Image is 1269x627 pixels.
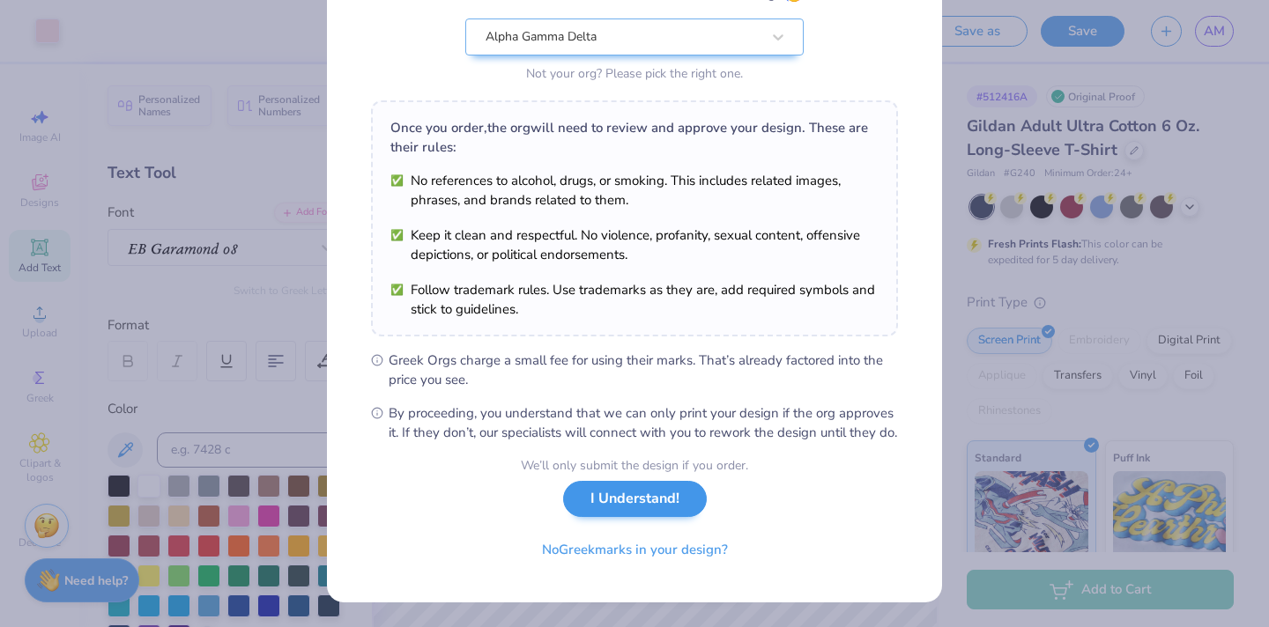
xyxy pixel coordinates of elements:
[465,64,804,83] div: Not your org? Please pick the right one.
[521,456,748,475] div: We’ll only submit the design if you order.
[390,225,879,264] li: Keep it clean and respectful. No violence, profanity, sexual content, offensive depictions, or po...
[390,118,879,157] div: Once you order, the org will need to review and approve your design. These are their rules:
[527,532,743,568] button: NoGreekmarks in your design?
[563,481,707,517] button: I Understand!
[390,171,879,210] li: No references to alcohol, drugs, or smoking. This includes related images, phrases, and brands re...
[389,350,898,389] span: Greek Orgs charge a small fee for using their marks. That’s already factored into the price you see.
[390,280,879,319] li: Follow trademark rules. Use trademarks as they are, add required symbols and stick to guidelines.
[389,403,898,442] span: By proceeding, you understand that we can only print your design if the org approves it. If they ...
